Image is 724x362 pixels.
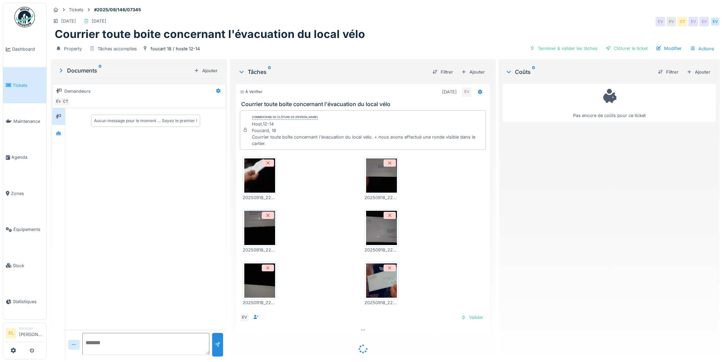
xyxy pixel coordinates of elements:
[3,247,46,283] a: Stock
[57,66,191,75] div: Documents
[699,17,709,26] div: EV
[688,17,698,26] div: EV
[14,7,35,27] img: Badge_color-CXgf-gQk.svg
[458,313,486,322] div: Valider
[13,226,43,233] span: Équipements
[366,263,397,298] img: mcdj8fo7v663ft3jocbeh426nj9o
[442,89,457,95] div: [DATE]
[54,97,63,106] div: EV
[11,190,43,197] span: Zones
[244,211,275,245] img: jqfw7ellicuyokj90vqs3so4mtme
[252,115,318,120] div: Commentaire de clôture de [PERSON_NAME]
[240,89,262,95] div: À vérifier
[710,17,720,26] div: EV
[532,68,535,76] sup: 0
[507,87,711,119] div: Pas encore de coûts pour ce ticket
[603,44,650,53] div: Clôturer le ticket
[364,247,399,253] div: 20250918_224448.jpg
[3,139,46,175] a: Agenda
[98,46,137,52] div: Tâches accomplies
[19,326,43,331] div: Manager
[364,299,399,306] div: 20250918_224937.jpg
[12,46,43,52] span: Dashboard
[243,247,277,253] div: 20250918_224637.jpg
[238,68,427,76] div: Tâches
[505,68,652,76] div: Coûts
[13,118,43,125] span: Maintenance
[252,121,483,147] div: Host,12-14 Foucard, 18 Courrier toute boîte concernant l'évacuation du local vélo. + nous avons e...
[366,211,397,245] img: silie5oteytumi77af393qtpabcg
[655,67,681,77] div: Filtrer
[458,67,488,77] div: Ajouter
[244,158,275,193] img: a8achgk483qb67chdajc0w9vfeqn
[3,211,46,247] a: Équipements
[99,66,102,75] sup: 0
[687,44,717,54] div: Actions
[3,31,46,67] a: Dashboard
[366,158,397,193] img: bfw81wcg55htpzand63jbg3qehxw
[241,101,488,107] h3: Courrier toute boite concernant l'évacuation du local vélo
[92,18,106,24] div: [DATE]
[667,17,676,26] div: EV
[677,17,687,26] div: CT
[268,68,271,76] sup: 0
[6,326,43,342] a: FL Manager[PERSON_NAME]
[13,298,43,305] span: Statistiques
[13,82,43,89] span: Tickets
[653,44,684,53] div: Modifier
[430,67,456,77] div: Filtrer
[55,28,365,41] h1: Courrier toute boite concernant l'évacuation du local vélo
[64,46,82,52] div: Property
[462,87,471,97] div: EV
[3,67,46,103] a: Tickets
[151,46,200,52] div: foucart 18 / hoste 12-14
[364,194,399,201] div: 20250918_224615.jpg
[6,328,16,338] li: FL
[61,18,76,24] div: [DATE]
[11,154,43,160] span: Agenda
[243,194,277,201] div: 20250918_224831.jpg
[243,299,277,306] div: 20250918_224555.jpg
[64,88,91,94] div: Demandeurs
[684,67,713,77] div: Ajouter
[191,66,220,75] div: Ajouter
[3,176,46,211] a: Zones
[3,284,46,320] a: Statistiques
[13,262,43,269] span: Stock
[19,326,43,340] li: [PERSON_NAME]
[244,263,275,298] img: lol1yfhj5so18maw4j36kvz4ugvm
[240,313,249,322] div: EV
[61,97,70,106] div: CT
[94,118,197,124] div: Aucun message pour le moment … Soyez le premier !
[656,17,665,26] div: EV
[3,103,46,139] a: Maintenance
[91,7,144,13] strong: #2025/09/146/07345
[69,7,83,13] div: Tickets
[527,44,600,53] div: Terminer & valider les tâches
